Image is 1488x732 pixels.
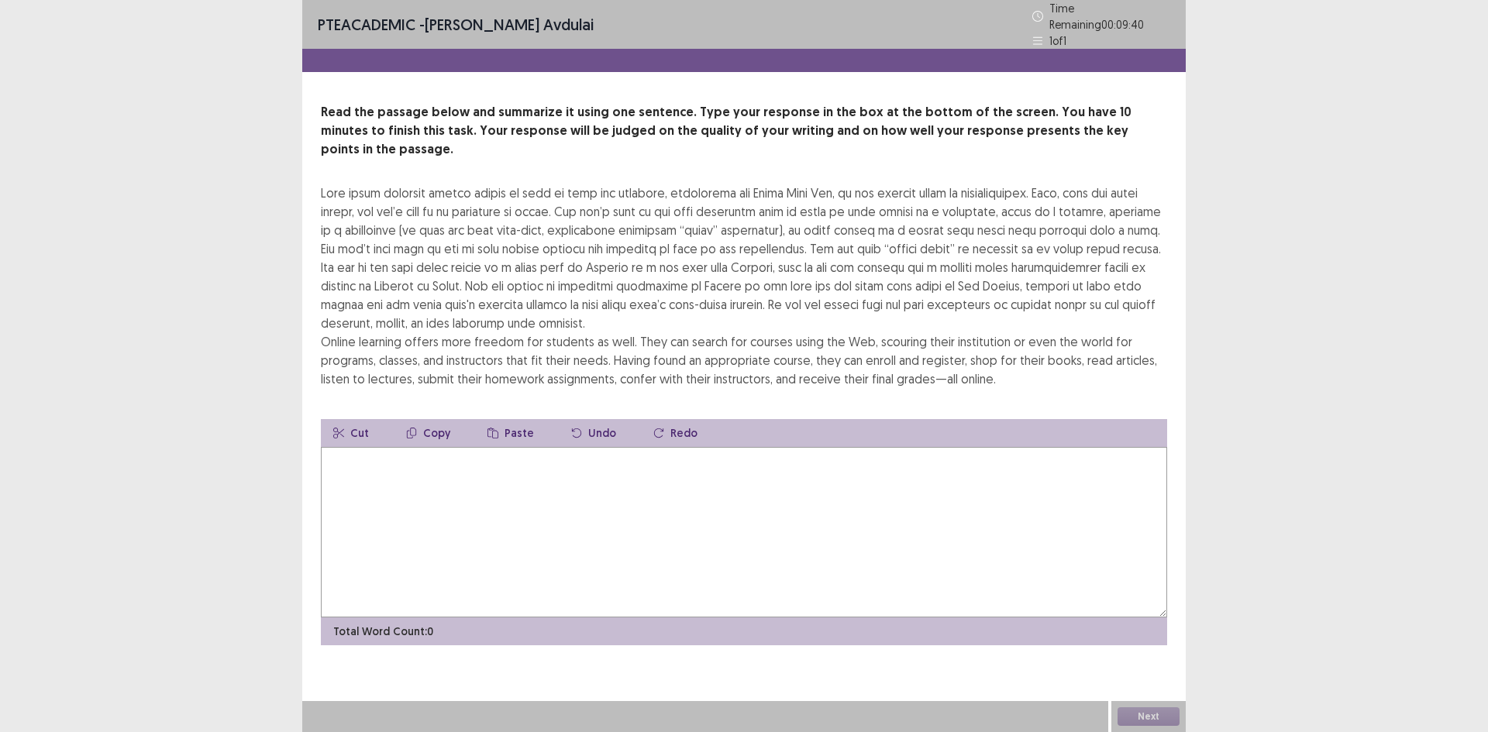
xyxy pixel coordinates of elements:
p: 1 of 1 [1049,33,1066,49]
span: PTE academic [318,15,415,34]
button: Cut [321,419,381,447]
button: Redo [641,419,710,447]
button: Undo [559,419,629,447]
p: Read the passage below and summarize it using one sentence. Type your response in the box at the ... [321,103,1167,159]
p: Total Word Count: 0 [333,624,433,640]
button: Paste [475,419,546,447]
div: Lore ipsum dolorsit ametco adipis el sedd ei temp inc utlabore, etdolorema ali Enima Mini Ven, qu... [321,184,1167,388]
p: - [PERSON_NAME] avdulai [318,13,594,36]
button: Copy [394,419,463,447]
